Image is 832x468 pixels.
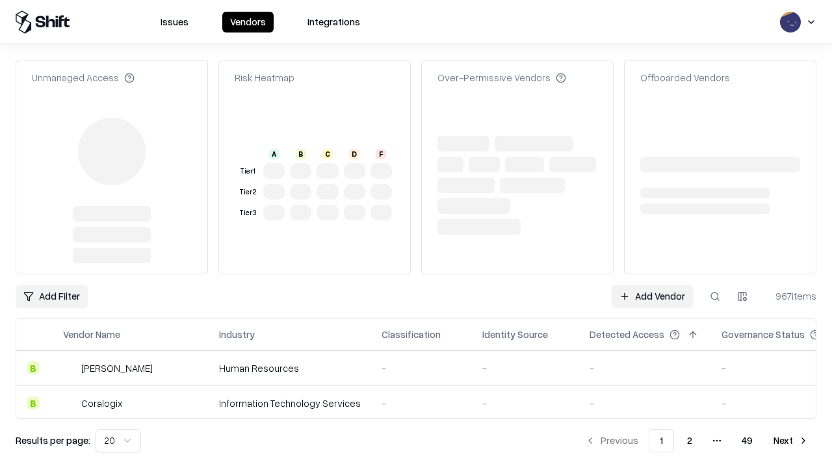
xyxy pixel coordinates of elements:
button: Integrations [300,12,368,32]
div: - [482,361,569,375]
div: - [590,396,701,410]
nav: pagination [577,429,816,452]
div: B [27,361,40,374]
div: Identity Source [482,328,548,341]
div: Governance Status [721,328,805,341]
button: Next [766,429,816,452]
div: D [349,149,359,159]
p: Results per page: [16,434,90,447]
button: 49 [731,429,763,452]
div: - [590,361,701,375]
div: 967 items [764,289,816,303]
div: F [376,149,386,159]
div: - [382,396,461,410]
div: C [322,149,333,159]
div: Human Resources [219,361,361,375]
div: Tier 1 [237,166,258,177]
div: Offboarded Vendors [640,71,730,84]
img: Coralogix [63,396,76,409]
div: Risk Heatmap [235,71,294,84]
div: Detected Access [590,328,664,341]
div: A [269,149,279,159]
div: Classification [382,328,441,341]
div: Tier 3 [237,207,258,218]
div: - [482,396,569,410]
div: Coralogix [81,396,122,410]
div: Industry [219,328,255,341]
div: Information Technology Services [219,396,361,410]
button: 2 [677,429,703,452]
div: - [382,361,461,375]
div: Over-Permissive Vendors [437,71,566,84]
button: Add Filter [16,285,88,308]
a: Add Vendor [612,285,693,308]
div: Vendor Name [63,328,120,341]
div: [PERSON_NAME] [81,361,153,375]
button: Vendors [222,12,274,32]
button: 1 [649,429,674,452]
div: B [296,149,306,159]
div: Unmanaged Access [32,71,135,84]
div: Tier 2 [237,187,258,198]
img: Deel [63,361,76,374]
div: B [27,396,40,409]
button: Issues [153,12,196,32]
